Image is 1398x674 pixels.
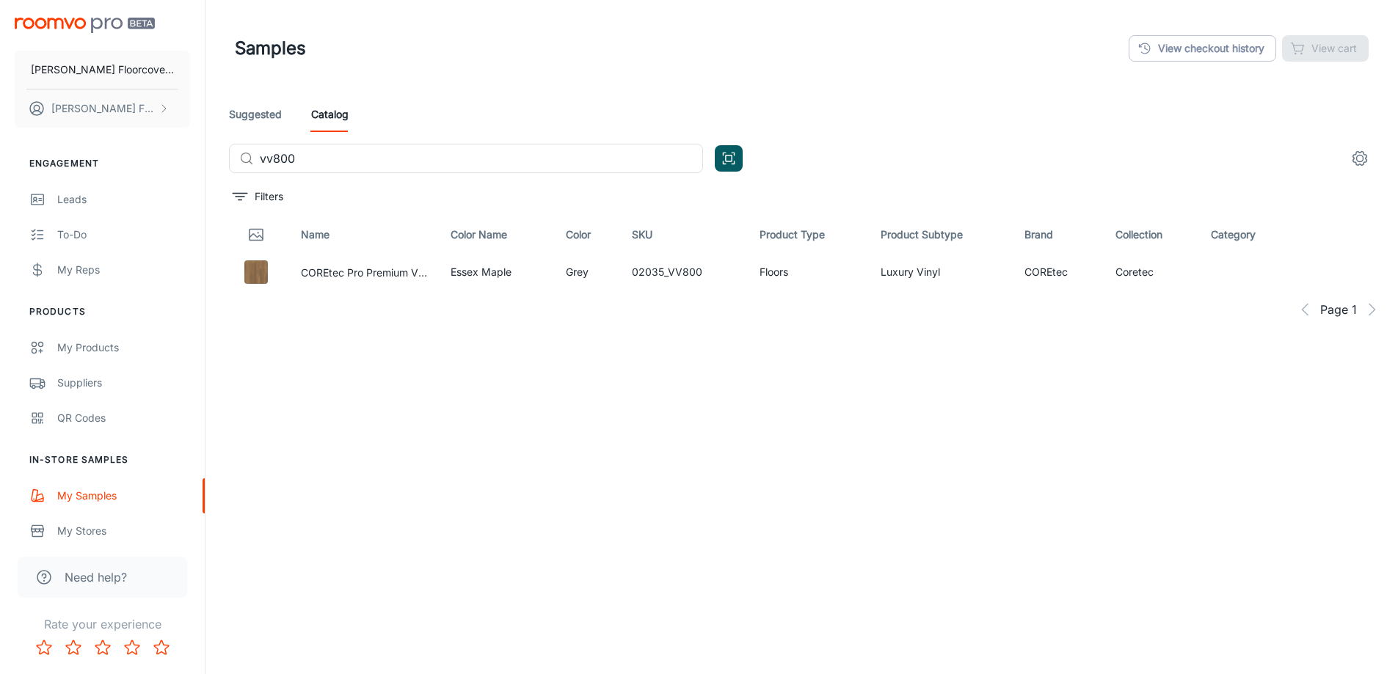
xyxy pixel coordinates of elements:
[439,214,554,255] th: Color Name
[255,188,283,205] p: Filters
[31,62,174,78] p: [PERSON_NAME] Floorcovering
[57,340,190,356] div: My Products
[260,144,703,173] input: Search
[57,488,190,504] div: My Samples
[1013,214,1104,255] th: Brand
[869,255,1013,289] td: Luxury Vinyl
[301,265,427,281] button: COREtec Pro Premium Vv800 [GEOGRAPHIC_DATA] Maple
[57,191,190,208] div: Leads
[620,255,748,289] td: 02035_VV800
[51,100,155,117] p: [PERSON_NAME] Floorcovering
[57,227,190,243] div: To-do
[1104,255,1200,289] td: Coretec
[1345,144,1375,173] button: settings
[1104,214,1200,255] th: Collection
[554,255,620,289] td: Grey
[88,633,117,662] button: Rate 3 star
[748,214,869,255] th: Product Type
[57,410,190,426] div: QR Codes
[247,226,265,243] svg: Thumbnail
[554,214,620,255] th: Color
[748,255,869,289] td: Floors
[1320,301,1357,318] span: Page 1
[147,633,176,662] button: Rate 5 star
[29,633,59,662] button: Rate 1 star
[439,255,554,289] td: Essex Maple
[620,214,748,255] th: SKU
[15,89,190,128] button: [PERSON_NAME] Floorcovering
[229,97,282,132] a: Suggested
[65,568,127,586] span: Need help?
[715,145,743,172] button: Open QR code scanner
[289,214,439,255] th: Name
[235,35,306,62] h1: Samples
[15,18,155,33] img: Roomvo PRO Beta
[57,262,190,278] div: My Reps
[57,523,190,539] div: My Stores
[311,97,349,132] a: Catalog
[12,615,193,633] p: Rate your experience
[57,375,190,391] div: Suppliers
[229,185,287,208] button: filter
[59,633,88,662] button: Rate 2 star
[117,633,147,662] button: Rate 4 star
[15,51,190,89] button: [PERSON_NAME] Floorcovering
[1013,255,1104,289] td: COREtec
[1199,214,1300,255] th: Category
[869,214,1013,255] th: Product Subtype
[1129,35,1276,62] a: View checkout history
